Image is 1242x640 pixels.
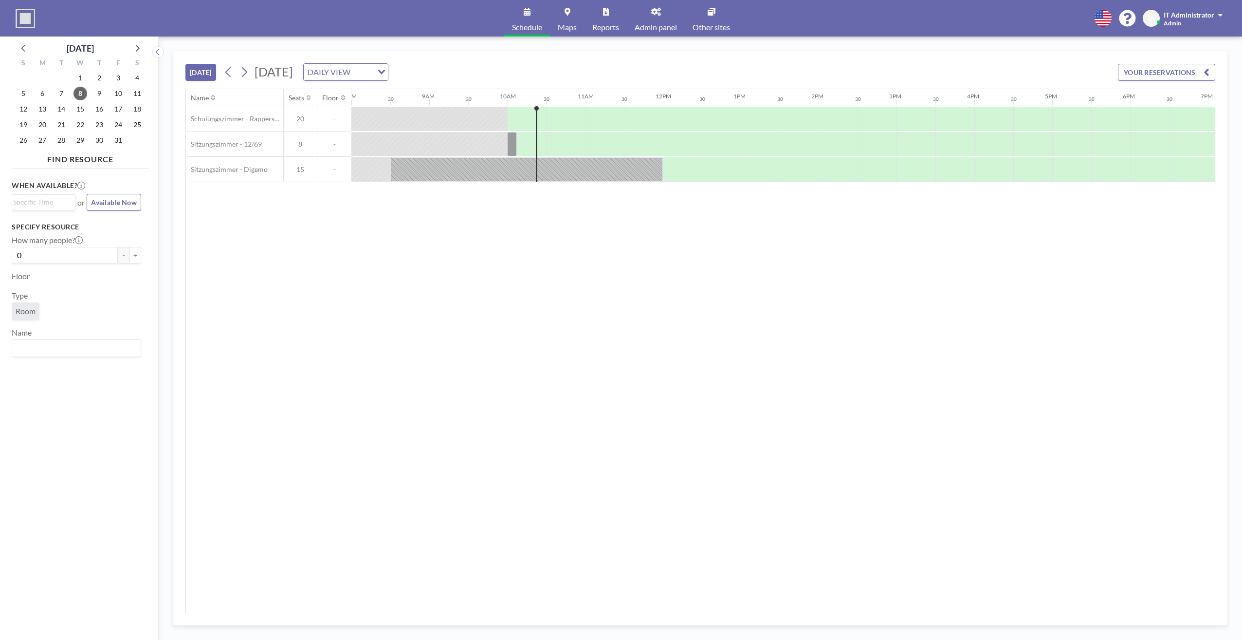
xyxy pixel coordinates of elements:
span: Admin panel [635,23,677,31]
div: 1PM [733,93,746,100]
div: 7PM [1201,93,1213,100]
div: 30 [1167,96,1172,102]
div: 2PM [811,93,823,100]
input: Search for option [13,342,135,355]
div: 30 [621,96,627,102]
div: Search for option [12,340,141,357]
label: Type [12,291,28,301]
input: Search for option [13,197,70,207]
span: Schulungszimmer - Rapperswil [186,114,283,123]
button: + [129,247,141,264]
span: 15 [284,165,317,174]
div: Seats [289,94,304,102]
label: Name [12,328,32,338]
span: Saturday, October 25, 2025 [130,118,144,132]
span: Tuesday, October 7, 2025 [55,87,68,100]
span: Sunday, October 19, 2025 [17,118,30,132]
span: Other sites [693,23,730,31]
span: 20 [284,114,317,123]
div: 3PM [889,93,901,100]
span: - [317,140,351,149]
span: - [317,165,351,174]
span: Friday, October 24, 2025 [111,118,125,132]
span: Wednesday, October 29, 2025 [73,133,87,147]
span: IA [1148,14,1155,23]
div: 30 [388,96,394,102]
div: F [109,57,128,70]
span: 8 [284,140,317,149]
span: Room [16,306,36,316]
span: Monday, October 13, 2025 [36,102,49,116]
span: Saturday, October 4, 2025 [130,71,144,85]
span: Monday, October 20, 2025 [36,118,49,132]
button: YOUR RESERVATIONS [1118,64,1215,81]
span: Schedule [512,23,542,31]
span: Tuesday, October 21, 2025 [55,118,68,132]
span: Monday, October 27, 2025 [36,133,49,147]
div: 11AM [578,93,594,100]
div: 5PM [1045,93,1057,100]
span: Friday, October 31, 2025 [111,133,125,147]
button: Available Now [87,194,141,211]
span: Sitzungszimmer - Digemo [186,165,268,174]
div: Search for option [12,195,75,209]
span: Thursday, October 23, 2025 [92,118,106,132]
span: Sitzungszimmer - 12/69 [186,140,262,149]
div: Name [191,94,209,102]
span: Admin [1164,19,1181,27]
span: Sunday, October 12, 2025 [17,102,30,116]
span: Sunday, October 26, 2025 [17,133,30,147]
div: M [33,57,52,70]
span: Saturday, October 18, 2025 [130,102,144,116]
span: Thursday, October 30, 2025 [92,133,106,147]
span: Friday, October 10, 2025 [111,87,125,100]
div: 30 [466,96,472,102]
div: Search for option [304,64,388,80]
div: 9AM [422,93,435,100]
div: Floor [322,94,339,102]
div: [DATE] [67,41,94,55]
span: Wednesday, October 1, 2025 [73,71,87,85]
input: Search for option [353,66,372,78]
span: Wednesday, October 15, 2025 [73,102,87,116]
span: Thursday, October 2, 2025 [92,71,106,85]
h4: FIND RESOURCE [12,151,149,164]
span: Available Now [91,198,137,207]
span: Tuesday, October 14, 2025 [55,102,68,116]
span: Monday, October 6, 2025 [36,87,49,100]
button: - [118,247,129,264]
span: Maps [558,23,577,31]
span: Wednesday, October 8, 2025 [73,87,87,100]
button: [DATE] [185,64,216,81]
div: W [71,57,90,70]
div: 30 [777,96,783,102]
div: 6PM [1123,93,1135,100]
div: 10AM [500,93,516,100]
span: Wednesday, October 22, 2025 [73,118,87,132]
div: 30 [855,96,861,102]
span: - [317,114,351,123]
span: Sunday, October 5, 2025 [17,87,30,100]
span: IT Administrator [1164,11,1214,19]
span: Saturday, October 11, 2025 [130,87,144,100]
h3: Specify resource [12,223,141,231]
div: 12PM [656,93,671,100]
div: 30 [544,96,549,102]
span: Reports [592,23,619,31]
label: Floor [12,271,30,281]
div: 4PM [967,93,979,100]
label: How many people? [12,235,83,245]
span: [DATE] [255,64,293,79]
img: organization-logo [16,9,35,28]
span: or [77,198,85,207]
div: 30 [1089,96,1095,102]
span: Friday, October 3, 2025 [111,71,125,85]
div: 30 [699,96,705,102]
span: DAILY VIEW [306,66,352,78]
span: Thursday, October 9, 2025 [92,87,106,100]
span: Thursday, October 16, 2025 [92,102,106,116]
div: S [128,57,146,70]
div: T [90,57,109,70]
div: 30 [933,96,939,102]
span: Friday, October 17, 2025 [111,102,125,116]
